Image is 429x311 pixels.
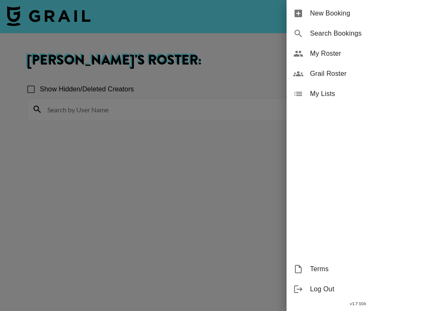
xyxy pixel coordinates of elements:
[287,23,429,44] div: Search Bookings
[287,259,429,279] div: Terms
[310,69,422,79] span: Grail Roster
[310,29,422,39] span: Search Bookings
[287,299,429,308] div: v 1.7.106
[310,284,422,294] span: Log Out
[310,49,422,59] span: My Roster
[287,84,429,104] div: My Lists
[310,89,422,99] span: My Lists
[287,44,429,64] div: My Roster
[310,264,422,274] span: Terms
[310,8,422,18] span: New Booking
[287,64,429,84] div: Grail Roster
[287,3,429,23] div: New Booking
[287,279,429,299] div: Log Out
